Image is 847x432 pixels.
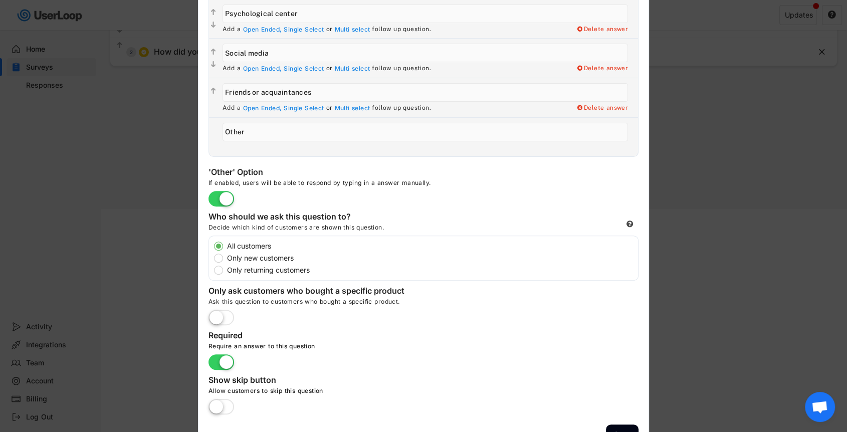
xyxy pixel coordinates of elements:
text:  [211,21,216,29]
div: Add a [223,65,241,73]
button:  [209,86,218,96]
input: Other [223,123,628,141]
label: Only new customers [224,255,638,262]
div: Delete answer [576,104,628,112]
button:  [209,47,218,57]
div: or [326,65,333,73]
div: 'Other' Option [208,167,409,179]
label: All customers [224,243,638,250]
div: Delete answer [576,65,628,73]
div: If enabled, users will be able to respond by typing in a answer manually. [208,179,509,191]
div: Single Select [284,104,324,112]
button:  [209,60,218,70]
input: Psychological center [223,5,628,23]
div: Delete answer [576,26,628,34]
div: follow up question. [372,104,431,112]
text:  [211,48,216,56]
text:  [211,8,216,17]
div: Show skip button [208,375,409,387]
text:  [211,87,216,95]
button:  [209,8,218,18]
div: Multi select [334,104,370,112]
label: Only returning customers [224,267,638,274]
div: Open Ended, [243,65,282,73]
div: Only ask customers who bought a specific product [208,286,409,298]
div: Who should we ask this question to? [208,211,409,224]
text:  [211,60,216,69]
div: Multi select [334,65,370,73]
div: Single Select [284,26,324,34]
div: Add a [223,104,241,112]
div: or [326,26,333,34]
div: Single Select [284,65,324,73]
div: follow up question. [372,65,431,73]
div: Ask this question to customers who bought a specific product. [208,298,639,310]
button:  [209,20,218,30]
div: follow up question. [372,26,431,34]
div: Chat abierto [805,392,835,422]
input: Social media [223,44,628,62]
div: Open Ended, [243,104,282,112]
input: Friends or acquaintances [223,83,628,102]
div: Open Ended, [243,26,282,34]
div: Allow customers to skip this question [208,387,509,399]
div: Decide which kind of customers are shown this question. [208,224,459,236]
div: Require an answer to this question [208,342,509,354]
div: Multi select [334,26,370,34]
div: or [326,104,333,112]
div: Add a [223,26,241,34]
div: Required [208,330,409,342]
